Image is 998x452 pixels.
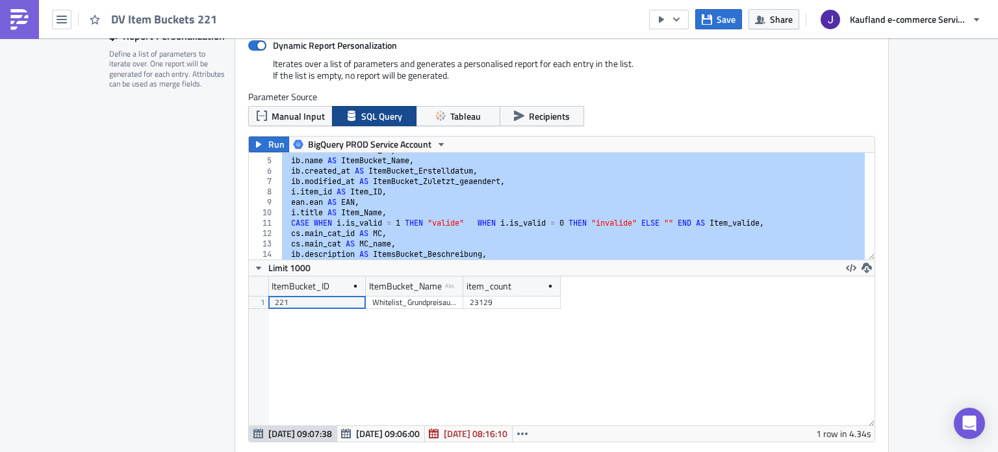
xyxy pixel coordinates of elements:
button: BigQuery PROD Service Account [288,137,451,152]
button: Share [748,9,799,29]
span: Limit 1000 [268,261,311,274]
div: 9 [249,197,280,207]
button: Manual Input [248,106,333,126]
div: 7 [249,176,280,187]
div: 13 [249,239,280,249]
div: 8 [249,187,280,197]
span: Kaufland e-commerce Services GmbH & Co. KG [850,12,967,26]
span: Share [770,12,793,26]
label: Parameter Source [248,91,875,103]
span: [DATE] 09:07:38 [268,427,332,440]
img: PushMetrics [9,9,30,30]
button: [DATE] 08:16:10 [424,426,513,442]
div: 221 [275,296,359,309]
div: 23129 [470,296,554,309]
button: Run [249,137,289,152]
div: 5 [249,155,280,166]
a: Tableau [100,20,132,30]
p: For details please go to . [5,20,621,30]
div: ItemBucket_Name [369,276,442,296]
button: Kaufland e-commerce Services GmbH & Co. KG [813,5,988,34]
body: Rich Text Area. Press ALT-0 for help. [5,5,621,30]
button: Limit 1000 [249,260,315,276]
button: [DATE] 09:06:00 [337,426,425,442]
div: 10 [249,207,280,218]
button: Recipients [500,106,584,126]
button: Tableau [416,106,500,126]
div: Iterates over a list of parameters and generates a personalised report for each entry in the list... [248,58,875,91]
img: Avatar [819,8,841,31]
span: Tableau [450,109,481,123]
span: Run [268,137,285,152]
div: 14 [249,249,280,259]
p: Attached you can find the overview from [DATE] ({{ utils.ds }}). [5,5,621,16]
div: 6 [249,166,280,176]
button: [DATE] 09:07:38 [249,426,337,442]
span: DV Item Buckets 221 [111,12,218,27]
span: Recipients [529,109,570,123]
div: item_count [467,276,511,296]
div: 12 [249,228,280,239]
div: Define a list of parameters to iterate over. One report will be generated for each entry. Attribu... [109,49,226,89]
div: Open Intercom Messenger [954,408,985,439]
div: ItemBucket_ID [272,276,329,296]
strong: Dynamic Report Personalization [273,38,397,52]
div: 1 row in 4.34s [816,426,871,442]
span: [DATE] 09:06:00 [356,427,420,440]
span: BigQuery PROD Service Account [308,137,431,152]
span: [DATE] 08:16:10 [444,427,507,440]
button: SQL Query [332,106,416,126]
span: Save [717,12,736,26]
button: Save [695,9,742,29]
span: SQL Query [361,109,402,123]
span: Manual Input [272,109,325,123]
div: Whitelist_Grundpreisauszeichnungspflicht (DE/ SK/ CZ / PL / AT) [372,296,457,309]
div: 11 [249,218,280,228]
